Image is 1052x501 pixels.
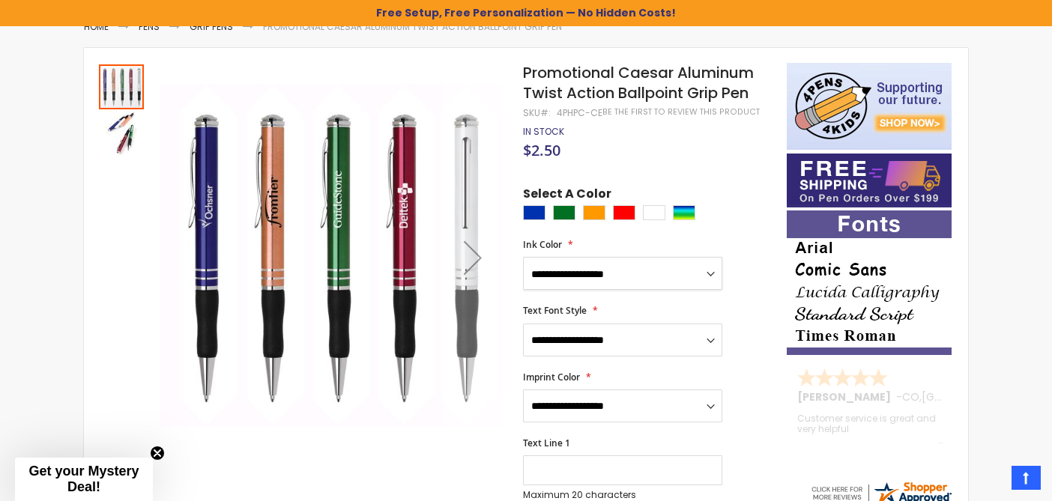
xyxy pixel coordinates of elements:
[583,205,605,220] div: Orange
[797,389,896,404] span: [PERSON_NAME]
[28,464,139,494] span: Get your Mystery Deal!
[523,186,611,206] span: Select A Color
[673,205,695,220] div: Assorted
[99,109,144,156] div: Promotional Caesar Aluminum Twist Action Ballpoint Grip Pen
[602,106,760,118] a: Be the first to review this product
[557,107,602,119] div: 4PHPC-CE
[922,389,1032,404] span: [GEOGRAPHIC_DATA]
[150,446,165,461] button: Close teaser
[787,210,952,355] img: font-personalization-examples
[523,125,564,138] span: In stock
[443,63,503,452] div: Next
[139,20,160,33] a: Pens
[523,106,551,119] strong: SKU
[15,458,153,501] div: Get your Mystery Deal!Close teaser
[523,238,562,251] span: Ink Color
[553,205,575,220] div: Green
[523,304,587,317] span: Text Font Style
[613,205,635,220] div: Red
[99,111,144,156] img: Promotional Caesar Aluminum Twist Action Ballpoint Grip Pen
[643,205,665,220] div: White
[787,154,952,207] img: Free shipping on orders over $199
[263,21,562,33] li: Promotional Caesar Aluminum Twist Action Ballpoint Grip Pen
[160,85,503,427] img: Promotional Caesar Aluminum Twist Action Ballpoint Grip Pen
[523,62,754,103] span: Promotional Caesar Aluminum Twist Action Ballpoint Grip Pen
[523,489,722,501] p: Maximum 20 characters
[896,389,1032,404] span: - ,
[797,413,943,446] div: Customer service is great and very helpful
[523,437,570,449] span: Text Line 1
[523,126,564,138] div: Availability
[787,63,952,150] img: 4pens 4 kids
[902,389,919,404] span: CO
[523,205,545,220] div: Blue
[84,20,109,33] a: Home
[523,371,580,383] span: Imprint Color
[523,140,560,160] span: $2.50
[99,63,145,109] div: Promotional Caesar Aluminum Twist Action Ballpoint Grip Pen
[190,20,233,33] a: Grip Pens
[928,461,1052,501] iframe: Google Customer Reviews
